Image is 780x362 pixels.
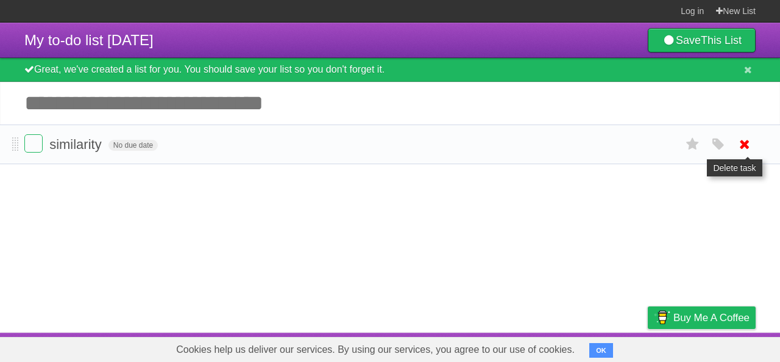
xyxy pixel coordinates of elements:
a: About [486,336,511,359]
label: Star task [681,134,704,154]
span: Cookies help us deliver our services. By using our services, you agree to our use of cookies. [164,338,587,362]
img: Buy me a coffee [654,307,670,328]
button: OK [589,343,613,358]
span: similarity [49,137,105,152]
a: Buy me a coffee [648,306,756,329]
a: Suggest a feature [679,336,756,359]
span: My to-do list [DATE] [24,32,154,48]
a: Developers [526,336,575,359]
span: No due date [108,140,158,151]
a: Terms [590,336,617,359]
a: SaveThis List [648,28,756,52]
a: Privacy [632,336,664,359]
b: This List [701,34,742,46]
span: Buy me a coffee [673,307,750,328]
label: Done [24,134,43,153]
